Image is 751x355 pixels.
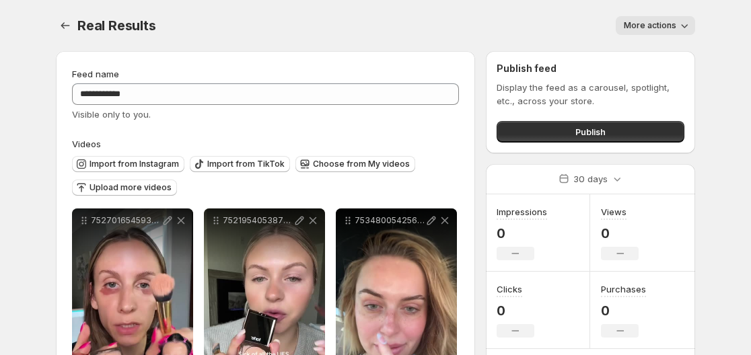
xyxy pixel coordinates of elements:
[575,125,606,139] span: Publish
[313,159,410,169] span: Choose from My videos
[497,81,684,108] p: Display the feed as a carousel, spotlight, etc., across your store.
[295,156,415,172] button: Choose from My videos
[90,159,179,169] span: Import from Instagram
[190,156,290,172] button: Import from TikTok
[207,159,285,169] span: Import from TikTok
[223,215,293,226] p: 7521954053878811918
[72,180,177,196] button: Upload more videos
[72,139,101,149] span: Videos
[497,303,534,319] p: 0
[497,205,547,219] h3: Impressions
[72,109,151,120] span: Visible only to you.
[601,225,639,241] p: 0
[91,215,161,226] p: 7527016545935953207
[497,62,684,75] h2: Publish feed
[355,215,425,226] p: 7534800542569188663
[573,172,608,186] p: 30 days
[77,17,156,34] span: Real Results
[601,205,627,219] h3: Views
[616,16,695,35] button: More actions
[497,225,547,241] p: 0
[497,121,684,143] button: Publish
[90,182,172,193] span: Upload more videos
[72,156,184,172] button: Import from Instagram
[601,282,646,296] h3: Purchases
[56,16,75,35] button: Settings
[72,69,119,79] span: Feed name
[624,20,676,31] span: More actions
[497,282,522,296] h3: Clicks
[601,303,646,319] p: 0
